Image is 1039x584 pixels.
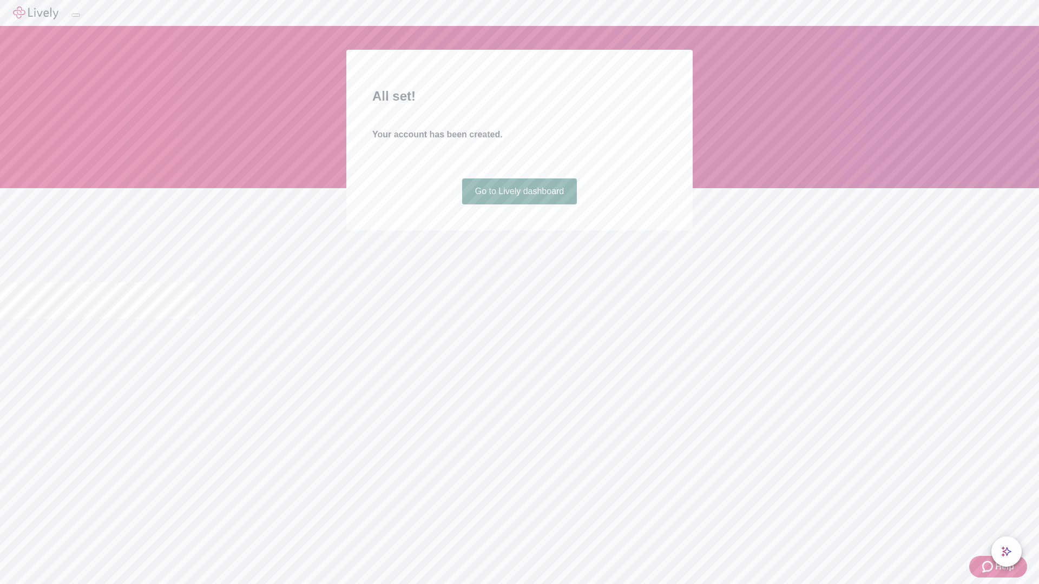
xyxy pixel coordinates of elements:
[982,560,995,573] svg: Zendesk support icon
[995,560,1014,573] span: Help
[1001,546,1012,557] svg: Lively AI Assistant
[969,556,1027,578] button: Zendesk support iconHelp
[71,14,80,17] button: Log out
[13,6,58,19] img: Lively
[372,128,667,141] h4: Your account has been created.
[372,87,667,106] h2: All set!
[462,178,577,204] a: Go to Lively dashboard
[991,536,1022,567] button: chat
